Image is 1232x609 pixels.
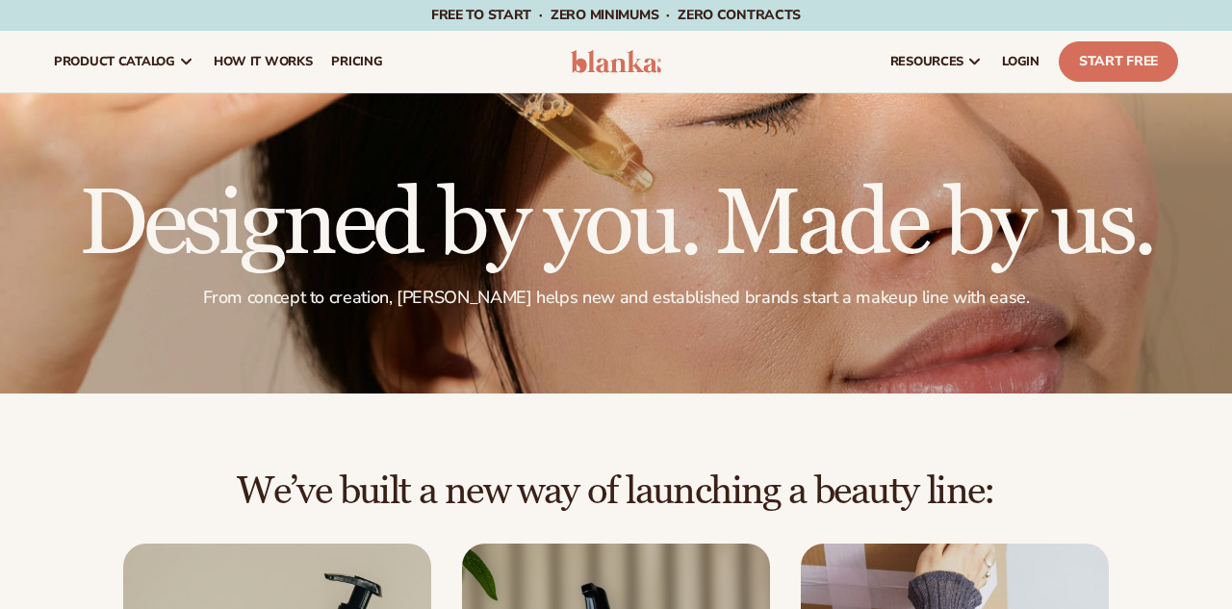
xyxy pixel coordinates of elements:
span: How It Works [214,54,313,69]
span: pricing [331,54,382,69]
span: product catalog [54,54,175,69]
a: LOGIN [992,31,1049,92]
p: From concept to creation, [PERSON_NAME] helps new and established brands start a makeup line with... [54,287,1178,309]
a: Start Free [1059,41,1178,82]
a: pricing [321,31,392,92]
img: logo [571,50,661,73]
h1: Designed by you. Made by us. [54,179,1178,271]
a: product catalog [44,31,204,92]
span: Free to start · ZERO minimums · ZERO contracts [431,6,801,24]
span: LOGIN [1002,54,1039,69]
a: resources [881,31,992,92]
a: How It Works [204,31,322,92]
span: resources [890,54,963,69]
h2: We’ve built a new way of launching a beauty line: [54,470,1178,513]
